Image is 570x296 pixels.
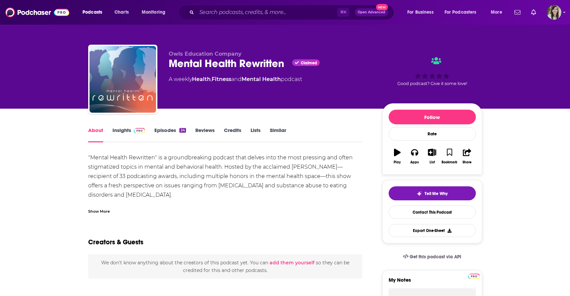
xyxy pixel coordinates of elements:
[547,5,561,20] button: Show profile menu
[389,144,406,168] button: Play
[142,8,165,17] span: Monitoring
[270,127,286,142] a: Similar
[242,76,281,82] a: Mental Health
[110,7,133,18] a: Charts
[212,76,231,82] a: Fitness
[389,206,476,219] a: Contact This Podcast
[112,127,145,142] a: InsightsPodchaser Pro
[185,5,400,20] div: Search podcasts, credits, & more...
[376,4,388,10] span: New
[231,76,242,82] span: and
[358,11,385,14] span: Open Advanced
[169,51,242,57] span: Owls Education Company
[425,191,448,196] span: Tell Me Why
[211,76,212,82] span: ,
[192,76,211,82] a: Health
[528,7,539,18] a: Show notifications dropdown
[397,81,467,86] span: Good podcast? Give it some love!
[101,260,349,273] span: We don't know anything about the creators of this podcast yet . You can so they can be credited f...
[394,160,401,164] div: Play
[88,238,143,246] h2: Creators & Guests
[337,8,349,17] span: ⌘ K
[406,144,423,168] button: Apps
[389,277,476,288] label: My Notes
[430,160,435,164] div: List
[197,7,337,18] input: Search podcasts, credits, & more...
[403,7,442,18] button: open menu
[90,46,156,113] img: Mental Health Rewritten
[468,274,480,279] img: Podchaser Pro
[301,61,317,65] span: Claimed
[445,8,476,17] span: For Podcasters
[410,254,461,260] span: Get this podcast via API
[5,6,69,19] img: Podchaser - Follow, Share and Rate Podcasts
[389,224,476,237] button: Export One-Sheet
[389,127,476,141] div: Rate
[410,160,419,164] div: Apps
[114,8,129,17] span: Charts
[423,144,441,168] button: List
[154,127,186,142] a: Episodes24
[512,7,523,18] a: Show notifications dropdown
[442,160,457,164] div: Bookmark
[417,191,422,196] img: tell me why sparkle
[463,160,472,164] div: Share
[389,186,476,200] button: tell me why sparkleTell Me Why
[547,5,561,20] img: User Profile
[468,273,480,279] a: Pro website
[491,8,502,17] span: More
[389,110,476,124] button: Follow
[382,51,482,92] div: Good podcast? Give it some love!
[179,128,186,133] div: 24
[398,249,467,265] a: Get this podcast via API
[355,8,388,16] button: Open AdvancedNew
[134,128,145,133] img: Podchaser Pro
[441,144,458,168] button: Bookmark
[88,127,103,142] a: About
[224,127,241,142] a: Credits
[195,127,215,142] a: Reviews
[440,7,486,18] button: open menu
[270,260,314,265] button: add them yourself
[169,75,302,83] div: A weekly podcast
[458,144,475,168] button: Share
[78,7,111,18] button: open menu
[486,7,510,18] button: open menu
[547,5,561,20] span: Logged in as devinandrade
[251,127,261,142] a: Lists
[83,8,102,17] span: Podcasts
[407,8,434,17] span: For Business
[137,7,174,18] button: open menu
